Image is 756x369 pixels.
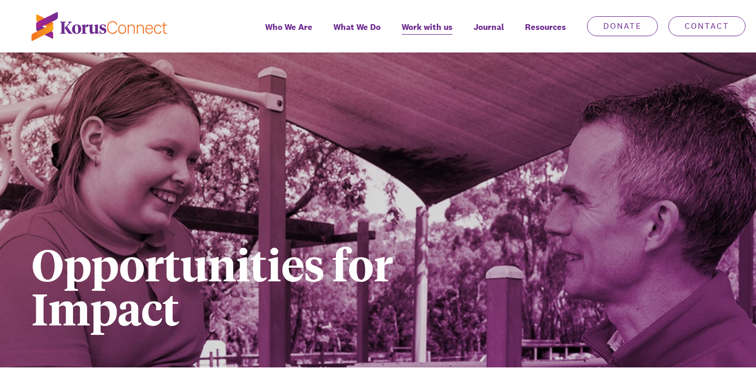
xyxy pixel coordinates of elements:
span: Work with us [402,19,453,35]
h1: Opportunities for Impact [31,241,548,330]
a: What We Do [323,15,391,52]
a: Journal [463,15,514,52]
div: Resources [514,15,576,52]
a: Contact [668,16,745,36]
span: What We Do [333,19,381,35]
a: Work with us [391,15,463,52]
img: korus-connect%2Fc5177985-88d5-491d-9cd7-4a1febad1357_logo.svg [31,12,167,41]
span: Who We Are [265,19,312,35]
a: Donate [587,16,658,36]
span: Journal [474,19,504,35]
a: Who We Are [255,15,323,52]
